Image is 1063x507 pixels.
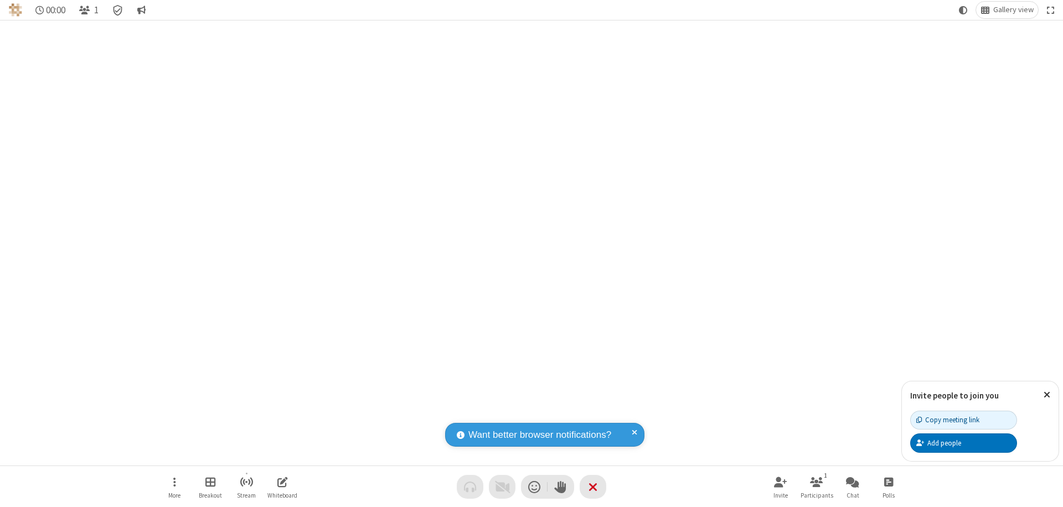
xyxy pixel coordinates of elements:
button: Using system theme [954,2,972,18]
label: Invite people to join you [910,390,999,401]
div: Copy meeting link [916,415,979,425]
button: Start streaming [230,471,263,503]
button: Change layout [976,2,1038,18]
button: Open menu [158,471,191,503]
span: Breakout [199,492,222,499]
div: Meeting details Encryption enabled [107,2,128,18]
button: Copy meeting link [910,411,1017,430]
span: More [168,492,180,499]
button: Open shared whiteboard [266,471,299,503]
img: QA Selenium DO NOT DELETE OR CHANGE [9,3,22,17]
button: Raise hand [548,475,574,499]
button: End or leave meeting [580,475,606,499]
button: Open poll [872,471,905,503]
button: Audio problem - check your Internet connection or call by phone [457,475,483,499]
span: Whiteboard [267,492,297,499]
span: 1 [94,5,99,15]
span: Want better browser notifications? [468,428,611,442]
span: Stream [237,492,256,499]
button: Open chat [836,471,869,503]
button: Fullscreen [1043,2,1059,18]
button: Conversation [132,2,150,18]
button: Manage Breakout Rooms [194,471,227,503]
button: Open participant list [74,2,103,18]
button: Video [489,475,515,499]
button: Add people [910,433,1017,452]
span: Chat [847,492,859,499]
span: Polls [883,492,895,499]
div: 1 [821,470,830,480]
span: 00:00 [46,5,65,15]
span: Participants [801,492,833,499]
button: Close popover [1035,381,1059,408]
span: Invite [773,492,788,499]
button: Invite participants (⌘+Shift+I) [764,471,797,503]
span: Gallery view [993,6,1034,14]
div: Timer [31,2,70,18]
button: Send a reaction [521,475,548,499]
button: Open participant list [800,471,833,503]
